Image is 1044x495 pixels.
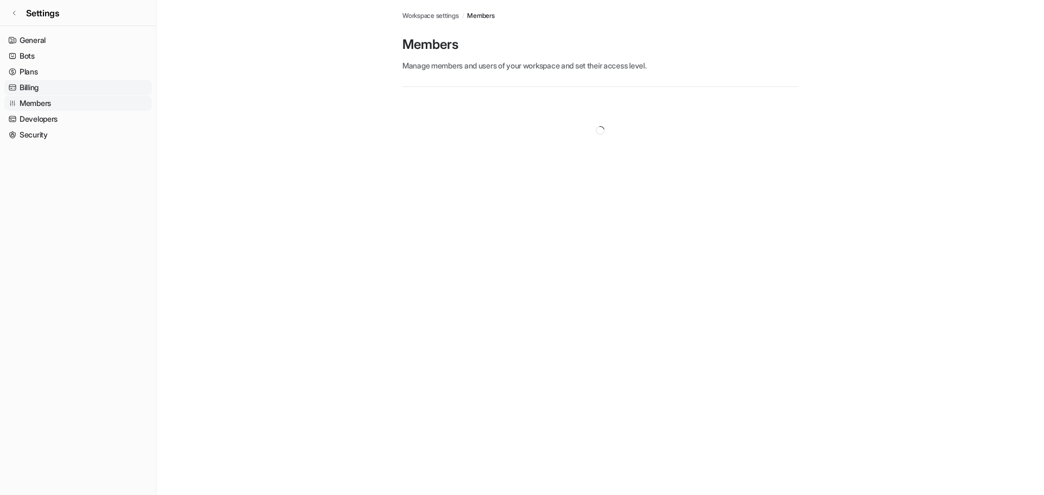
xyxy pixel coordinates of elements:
[402,11,459,21] a: Workspace settings
[4,127,152,142] a: Security
[4,33,152,48] a: General
[4,111,152,127] a: Developers
[26,7,59,20] span: Settings
[467,11,494,21] a: Members
[4,48,152,64] a: Bots
[462,11,464,21] span: /
[4,80,152,95] a: Billing
[402,60,798,71] p: Manage members and users of your workspace and set their access level.
[402,36,798,53] p: Members
[4,96,152,111] a: Members
[4,64,152,79] a: Plans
